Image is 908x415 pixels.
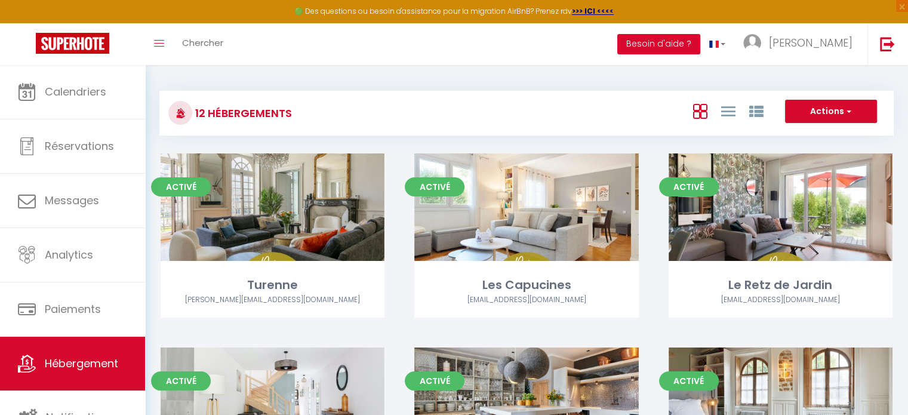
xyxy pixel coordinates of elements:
span: Hébergement [45,356,118,371]
span: Paiements [45,302,101,316]
a: Vue en Box [692,101,707,121]
span: Activé [659,177,719,196]
a: Chercher [173,23,232,65]
span: Activé [405,177,464,196]
span: Activé [151,177,211,196]
h3: 12 Hébergements [192,100,292,127]
a: ... [PERSON_NAME] [734,23,867,65]
div: Airbnb [669,294,892,306]
div: Airbnb [414,294,638,306]
a: Vue en Liste [721,101,735,121]
span: Réservations [45,139,114,153]
button: Besoin d'aide ? [617,34,700,54]
div: Le Retz de Jardin [669,276,892,294]
span: Analytics [45,247,93,262]
a: >>> ICI <<<< [572,6,614,16]
img: ... [743,34,761,52]
span: Activé [659,371,719,391]
span: Activé [151,371,211,391]
div: Airbnb [161,294,384,306]
span: Activé [405,371,464,391]
span: [PERSON_NAME] [769,35,852,50]
span: Calendriers [45,84,106,99]
img: Super Booking [36,33,109,54]
img: logout [880,36,895,51]
div: Turenne [161,276,384,294]
span: Chercher [182,36,223,49]
span: Messages [45,193,99,208]
button: Actions [785,100,877,124]
div: Les Capucines [414,276,638,294]
a: Vue par Groupe [749,101,763,121]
